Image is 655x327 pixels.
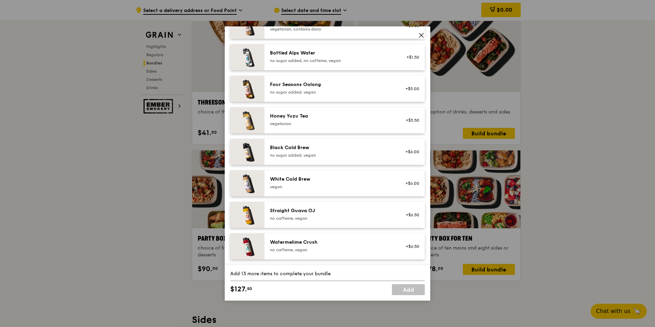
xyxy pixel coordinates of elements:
img: daily_normal_HORZ-watermelime-crush.jpg [230,233,264,259]
div: vegan [270,184,393,190]
div: vegetarian, contains dairy [270,26,393,32]
div: White Cold Brew [270,176,393,183]
div: +$6.00 [401,149,419,155]
div: Watermelime Crush [270,239,393,246]
img: daily_normal_HORZ-white-cold-brew.jpg [230,170,264,196]
img: daily_normal_HORZ-straight-guava-OJ.jpg [230,202,264,228]
div: vegetarian [270,121,393,126]
div: Add 13 more items to complete your bundle [230,270,425,277]
div: +$5.00 [401,86,419,92]
div: +$1.50 [401,54,419,60]
div: +$5.50 [401,118,419,123]
div: Black Cold Brew [270,144,393,151]
div: no caffeine, vegan [270,216,393,221]
div: +$6.00 [401,181,419,186]
div: +$6.50 [401,244,419,249]
div: +$6.50 [401,212,419,218]
div: Bottled Alps Water [270,50,393,57]
img: daily_normal_HORZ-bottled-alps-water.jpg [230,44,264,70]
img: daily_normal_HORZ-black-cold-brew.jpg [230,139,264,165]
img: daily_normal_HORZ-four-seasons-oolong.jpg [230,76,264,102]
span: $127. [230,284,247,294]
div: no sugar added, vegan [270,89,393,95]
div: no sugar added, vegan [270,153,393,158]
img: daily_normal_honey-yuzu-tea.jpg [230,107,264,133]
div: no sugar added, no caffeine, vegan [270,58,393,63]
div: Honey Yuzu Tea [270,113,393,120]
div: Four Seasons Oolong [270,81,393,88]
div: Straight Guava OJ [270,207,393,214]
span: 50 [247,286,252,291]
a: Add [392,284,425,295]
div: no caffeine, vegan [270,247,393,253]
